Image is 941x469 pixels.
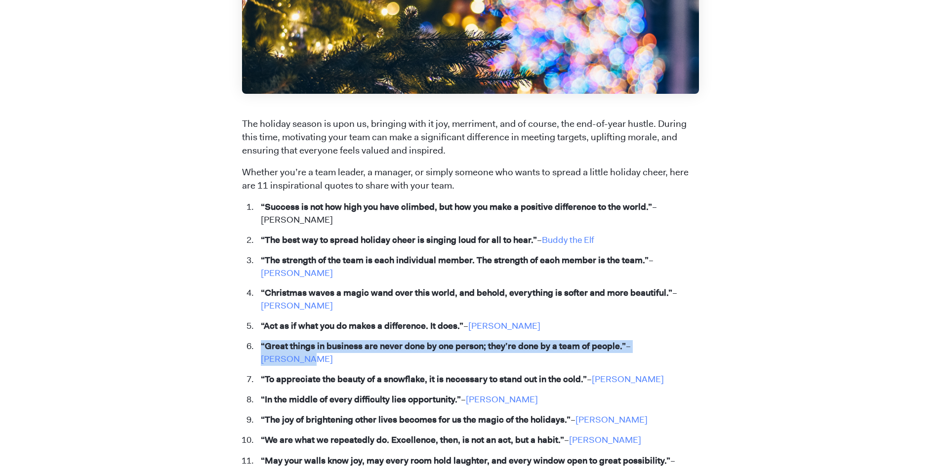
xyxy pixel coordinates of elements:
[261,287,672,299] strong: “Christmas waves a magic wand over this world, and behold, everything is softer and more beautiful.”
[261,234,537,246] strong: “The best way to spread holiday cheer is singing loud for all to hear.”
[256,414,699,427] li: –
[261,434,564,446] strong: “We are what we repeatedly do. Excellence, then, is not an act, but a habit.”
[261,393,461,405] strong: “In the middle of every difficulty lies opportunity.”
[261,300,333,312] a: [PERSON_NAME]
[256,320,699,333] li: –
[261,254,649,266] strong: “The strength of the team is each individual member. The strength of each member is the team.”
[256,434,699,447] li: –
[261,373,587,385] strong: “To appreciate the beauty of a snowflake, it is necessary to stand out in the cold.”
[256,254,699,280] li: –
[468,320,540,332] a: [PERSON_NAME]
[575,414,648,426] a: [PERSON_NAME]
[261,353,333,365] a: [PERSON_NAME]
[256,201,699,227] li: – [PERSON_NAME]
[242,117,699,157] p: The holiday season is upon us, bringing with it joy, merriment, and of course, the end-of-year hu...
[542,234,594,246] a: Buddy the Elf
[261,267,333,279] a: [PERSON_NAME]
[256,393,699,406] li: –
[261,201,652,213] strong: “Success is not how high you have climbed, but how you make a positive difference to the world.”
[569,434,641,446] a: [PERSON_NAME]
[256,287,699,313] li: –
[256,373,699,386] li: –
[592,373,664,385] a: [PERSON_NAME]
[256,234,699,247] li: –
[261,320,463,332] strong: “Act as if what you do makes a difference. It does.”
[256,340,699,366] li: –
[466,393,538,405] a: [PERSON_NAME]
[261,414,571,426] strong: “The joy of brightening other lives becomes for us the magic of the holidays.”
[261,340,626,352] strong: “Great things in business are never done by one person; they’re done by a team of people.”
[261,455,670,467] strong: “May your walls know joy, may every room hold laughter, and every window open to great possibility.”
[242,166,699,193] p: Whether you’re a team leader, a manager, or simply someone who wants to spread a little holiday c...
